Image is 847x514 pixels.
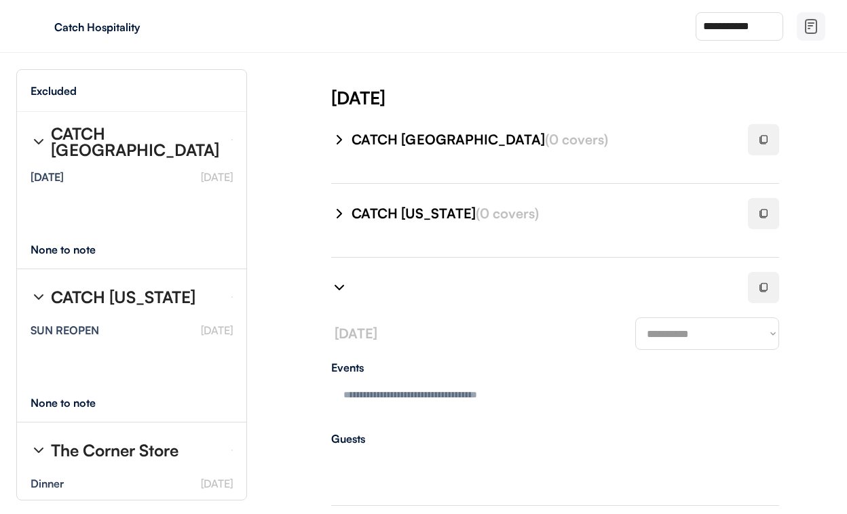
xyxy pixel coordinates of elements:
[51,125,221,158] div: CATCH [GEOGRAPHIC_DATA]
[352,204,732,223] div: CATCH [US_STATE]
[352,130,732,149] div: CATCH [GEOGRAPHIC_DATA]
[31,85,77,96] div: Excluded
[31,478,64,489] div: Dinner
[331,362,779,373] div: Events
[51,442,178,458] div: The Corner Store
[31,325,99,336] div: SUN REOPEN
[31,397,121,408] div: None to note
[27,16,49,37] img: yH5BAEAAAAALAAAAAABAAEAAAIBRAA7
[331,433,779,444] div: Guests
[51,289,195,305] div: CATCH [US_STATE]
[31,244,121,255] div: None to note
[331,205,347,222] img: chevron-right%20%281%29.svg
[545,131,608,148] font: (0 covers)
[331,132,347,148] img: chevron-right%20%281%29.svg
[31,289,47,305] img: chevron-right%20%281%29.svg
[803,18,819,35] img: file-02.svg
[31,134,47,150] img: chevron-right%20%281%29.svg
[335,325,377,342] font: [DATE]
[201,170,233,184] font: [DATE]
[31,442,47,458] img: chevron-right%20%281%29.svg
[476,205,539,222] font: (0 covers)
[201,477,233,490] font: [DATE]
[331,279,347,296] img: chevron-right%20%281%29.svg
[331,85,847,110] div: [DATE]
[31,172,64,182] div: [DATE]
[201,323,233,337] font: [DATE]
[54,22,225,33] div: Catch Hospitality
